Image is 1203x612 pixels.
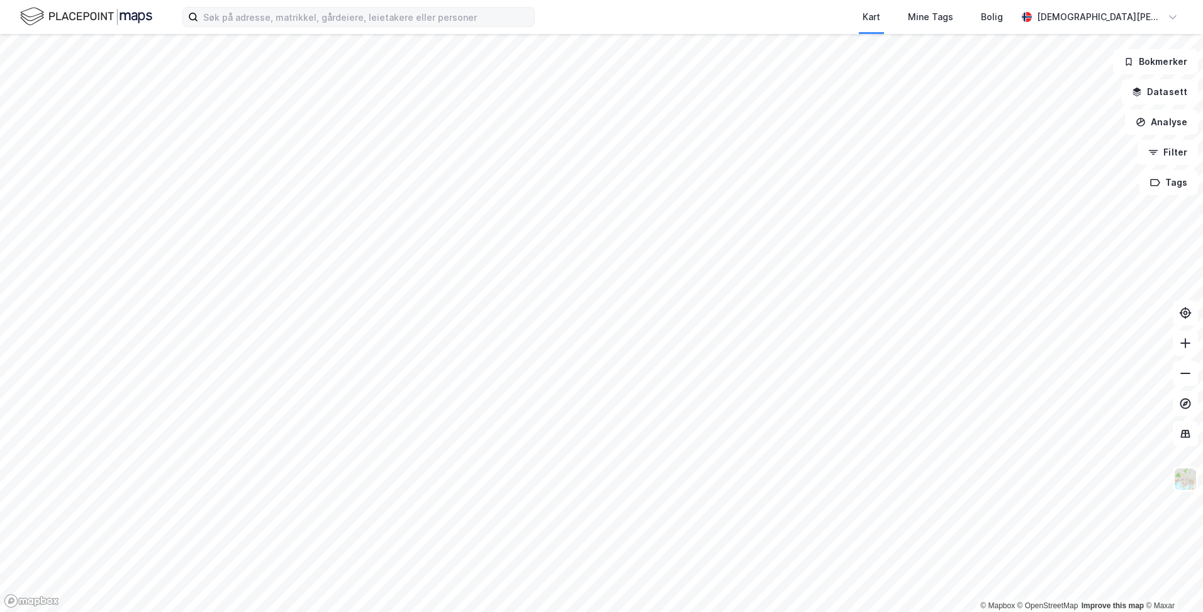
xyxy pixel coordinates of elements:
[1037,9,1163,25] div: [DEMOGRAPHIC_DATA][PERSON_NAME]
[1121,79,1198,105] button: Datasett
[1125,110,1198,135] button: Analyse
[1173,467,1197,491] img: Z
[198,8,534,26] input: Søk på adresse, matrikkel, gårdeiere, leietakere eller personer
[981,9,1003,25] div: Bolig
[4,594,59,608] a: Mapbox homepage
[20,6,152,28] img: logo.f888ab2527a4732fd821a326f86c7f29.svg
[1082,601,1144,610] a: Improve this map
[980,601,1015,610] a: Mapbox
[1140,552,1203,612] iframe: Chat Widget
[1113,49,1198,74] button: Bokmerker
[863,9,880,25] div: Kart
[1138,140,1198,165] button: Filter
[908,9,953,25] div: Mine Tags
[1139,170,1198,195] button: Tags
[1140,552,1203,612] div: Kontrollprogram for chat
[1017,601,1078,610] a: OpenStreetMap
